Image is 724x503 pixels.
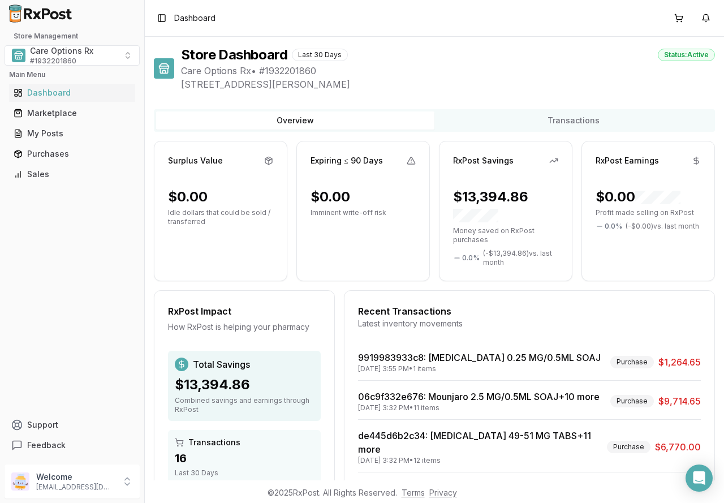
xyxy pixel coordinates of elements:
[5,84,140,102] button: Dashboard
[596,188,680,206] div: $0.00
[168,155,223,166] div: Surplus Value
[5,104,140,122] button: Marketplace
[188,437,240,448] span: Transactions
[358,430,591,455] a: de445d6b2c34: [MEDICAL_DATA] 49-51 MG TABS+11 more
[358,364,601,373] div: [DATE] 3:55 PM • 1 items
[5,45,140,66] button: Select a view
[175,396,314,414] div: Combined savings and earnings through RxPost
[14,169,131,180] div: Sales
[11,472,29,491] img: User avatar
[30,57,76,66] span: # 1932201860
[605,222,622,231] span: 0.0 %
[14,148,131,160] div: Purchases
[292,49,348,61] div: Last 30 Days
[14,87,131,98] div: Dashboard
[181,64,715,78] span: Care Options Rx • # 1932201860
[14,128,131,139] div: My Posts
[14,108,131,119] div: Marketplace
[175,450,314,466] div: 16
[596,155,659,166] div: RxPost Earnings
[462,253,480,263] span: 0.0 %
[5,145,140,163] button: Purchases
[174,12,216,24] nav: breadcrumb
[453,226,558,244] p: Money saved on RxPost purchases
[358,391,600,402] a: 06c9f332e676: Mounjaro 2.5 MG/0.5ML SOAJ+10 more
[168,188,208,206] div: $0.00
[156,111,434,130] button: Overview
[655,440,701,454] span: $6,770.00
[5,415,140,435] button: Support
[5,435,140,455] button: Feedback
[626,222,699,231] span: ( - $0.00 ) vs. last month
[658,355,701,369] span: $1,264.65
[358,304,701,318] div: Recent Transactions
[181,46,287,64] h1: Store Dashboard
[174,12,216,24] span: Dashboard
[311,155,383,166] div: Expiring ≤ 90 Days
[9,123,135,144] a: My Posts
[453,188,558,224] div: $13,394.86
[168,321,321,333] div: How RxPost is helping your pharmacy
[5,32,140,41] h2: Store Management
[5,5,77,23] img: RxPost Logo
[358,318,701,329] div: Latest inventory movements
[402,488,425,497] a: Terms
[168,304,321,318] div: RxPost Impact
[5,165,140,183] button: Sales
[311,188,350,206] div: $0.00
[686,465,713,492] div: Open Intercom Messenger
[36,483,115,492] p: [EMAIL_ADDRESS][DOMAIN_NAME]
[658,394,701,408] span: $9,714.65
[358,352,601,363] a: 9919983933c8: [MEDICAL_DATA] 0.25 MG/0.5ML SOAJ
[358,403,600,412] div: [DATE] 3:32 PM • 11 items
[9,103,135,123] a: Marketplace
[610,356,654,368] div: Purchase
[607,441,650,453] div: Purchase
[30,45,93,57] span: Care Options Rx
[434,111,713,130] button: Transactions
[453,155,514,166] div: RxPost Savings
[358,456,602,465] div: [DATE] 3:32 PM • 12 items
[27,440,66,451] span: Feedback
[9,144,135,164] a: Purchases
[5,124,140,143] button: My Posts
[483,249,558,267] span: ( - $13,394.86 ) vs. last month
[36,471,115,483] p: Welcome
[658,49,715,61] div: Status: Active
[175,376,314,394] div: $13,394.86
[168,208,273,226] p: Idle dollars that could be sold / transferred
[9,164,135,184] a: Sales
[181,78,715,91] span: [STREET_ADDRESS][PERSON_NAME]
[596,208,701,217] p: Profit made selling on RxPost
[193,358,250,371] span: Total Savings
[610,395,654,407] div: Purchase
[9,70,135,79] h2: Main Menu
[429,488,457,497] a: Privacy
[311,208,416,217] p: Imminent write-off risk
[9,83,135,103] a: Dashboard
[175,468,314,478] div: Last 30 Days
